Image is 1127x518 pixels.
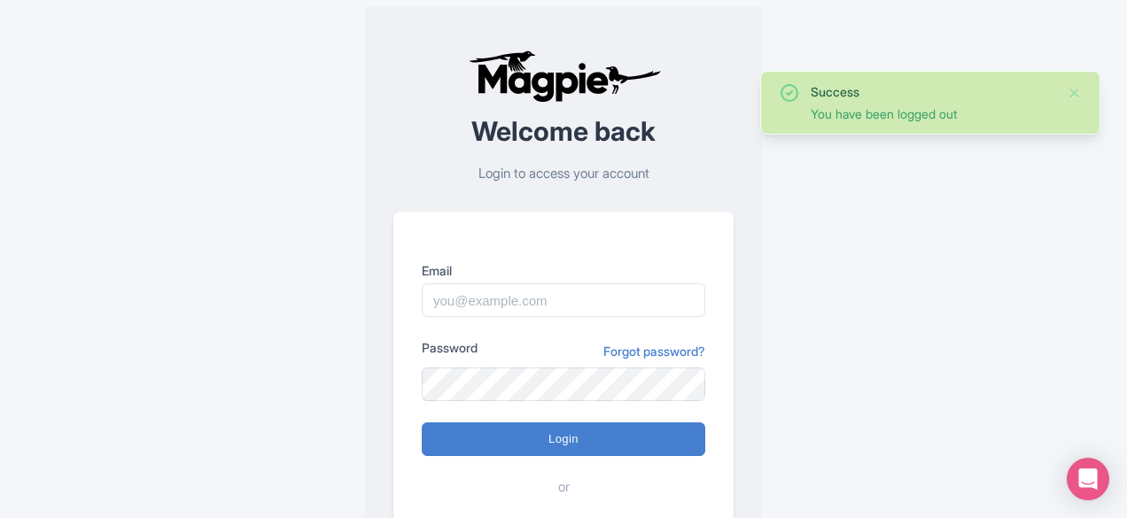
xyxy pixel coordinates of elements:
[422,422,705,456] input: Login
[1067,458,1109,500] div: Open Intercom Messenger
[422,283,705,317] input: you@example.com
[603,342,705,360] a: Forgot password?
[422,261,705,280] label: Email
[811,104,1053,123] div: You have been logged out
[393,164,734,184] p: Login to access your account
[558,477,570,498] span: or
[464,50,664,103] img: logo-ab69f6fb50320c5b225c76a69d11143b.png
[1068,82,1082,104] button: Close
[811,82,1053,101] div: Success
[422,338,478,357] label: Password
[393,117,734,146] h2: Welcome back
